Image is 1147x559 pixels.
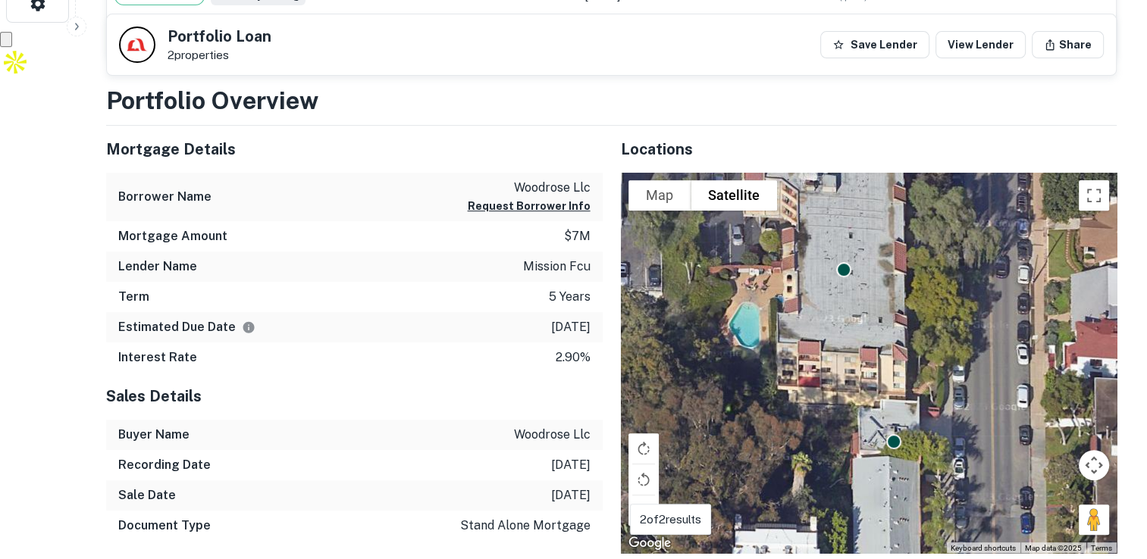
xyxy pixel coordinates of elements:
h5: Locations [621,138,1117,161]
p: [DATE] [551,486,591,504]
h6: Buyer Name [118,426,190,444]
h6: Interest Rate [118,348,197,367]
h6: Sale Date [118,486,176,504]
p: [DATE] [551,456,591,474]
h6: Term [118,288,149,306]
img: Google [625,533,675,553]
svg: Estimate is based on a standard schedule for this type of loan. [242,320,255,334]
p: mission fcu [523,258,591,276]
h6: Borrower Name [118,188,212,206]
p: $7m [564,227,591,245]
p: 2 of 2 results [640,511,701,529]
p: 5 years [549,288,591,306]
button: Drag Pegman onto the map to open Street View [1079,504,1109,535]
h5: Sales Details [106,385,603,408]
a: Open this area in Google Maps (opens a new window) [625,533,675,553]
h6: Document Type [118,517,211,535]
h6: Estimated Due Date [118,318,255,336]
button: Rotate map clockwise [628,433,659,464]
button: Tilt map [628,495,659,526]
p: 2.90% [556,348,591,367]
button: Keyboard shortcuts [951,543,1016,554]
h6: Mortgage Amount [118,227,227,245]
button: Show street map [628,180,691,211]
iframe: Chat Widget [1071,438,1147,511]
span: Map data ©2025 [1025,544,1082,552]
button: Show satellite imagery [691,180,777,211]
p: woodrose llc [468,179,591,197]
button: Request Borrower Info [468,197,591,215]
p: woodrose llc [514,426,591,444]
button: Rotate map counterclockwise [628,464,659,495]
h3: Portfolio Overview [106,83,1117,119]
h5: Mortgage Details [106,138,603,161]
h6: Recording Date [118,456,211,474]
p: [DATE] [551,318,591,336]
p: stand alone mortgage [460,517,591,535]
button: Toggle fullscreen view [1079,180,1109,211]
h6: Lender Name [118,258,197,276]
a: Terms (opens in new tab) [1091,544,1112,552]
